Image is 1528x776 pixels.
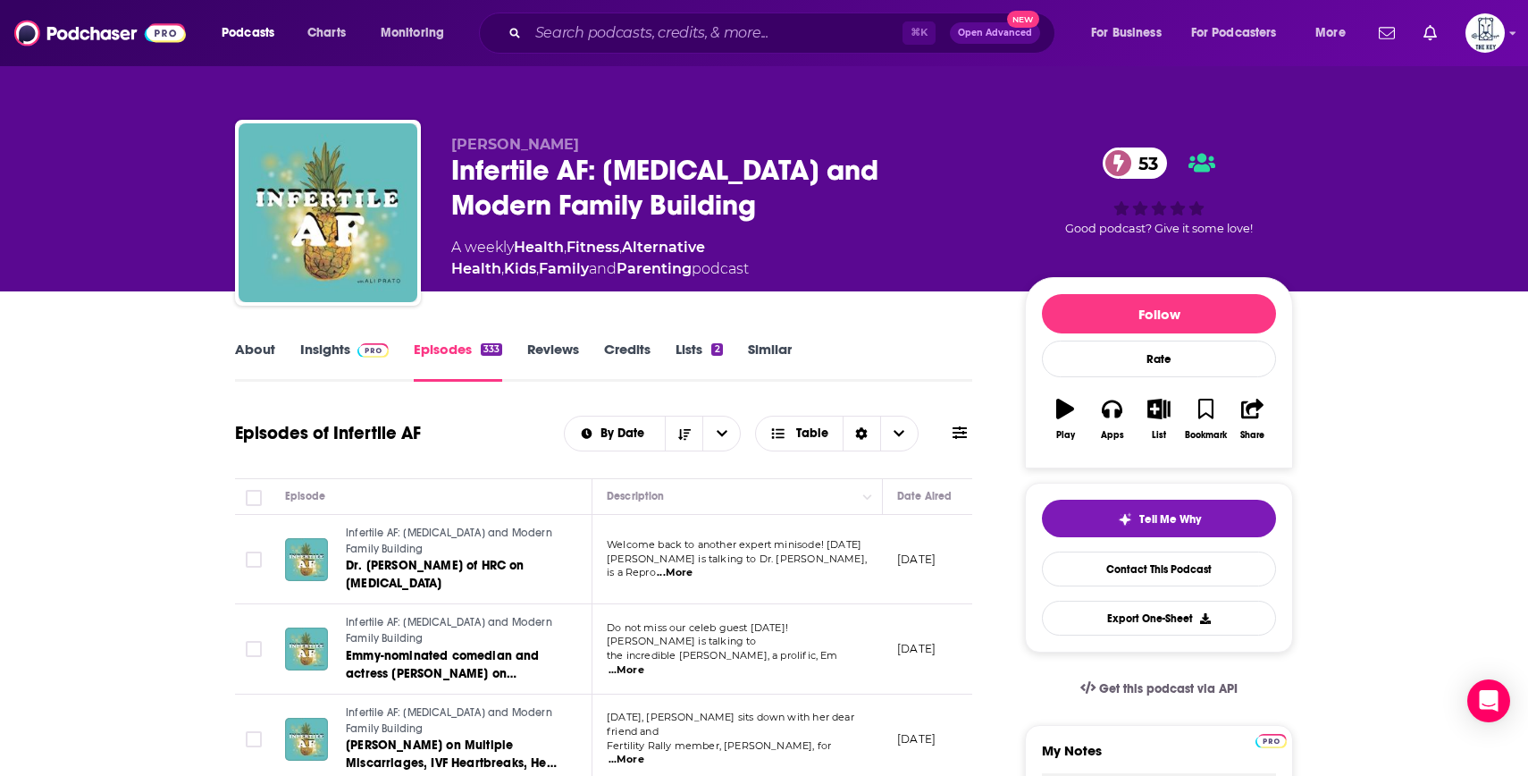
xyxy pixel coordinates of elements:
[843,417,880,451] div: Sort Direction
[1303,19,1368,47] button: open menu
[1007,11,1039,28] span: New
[381,21,444,46] span: Monitoring
[346,647,560,683] a: Emmy-nominated comedian and actress [PERSON_NAME] on [MEDICAL_DATA], IVF, Adoption and Surrogacy
[1136,387,1182,451] button: List
[600,427,651,440] span: By Date
[607,538,861,551] span: Welcome back to another expert minisode! [DATE]
[296,19,357,47] a: Charts
[1182,387,1229,451] button: Bookmark
[539,260,589,277] a: Family
[755,416,919,451] button: Choose View
[796,427,828,440] span: Table
[1065,222,1253,235] span: Good podcast? Give it some love!
[1042,601,1276,636] button: Export One-Sheet
[607,485,664,507] div: Description
[1042,294,1276,333] button: Follow
[657,566,693,580] span: ...More
[527,341,579,382] a: Reviews
[1042,552,1276,586] a: Contact This Podcast
[607,711,854,738] span: [DATE], [PERSON_NAME] sits down with her dear friend and
[368,19,467,47] button: open menu
[1025,136,1293,248] div: 53Good podcast? Give it some love!
[565,427,666,440] button: open menu
[300,341,389,382] a: InsightsPodchaser Pro
[1465,13,1505,53] span: Logged in as TheKeyPR
[564,416,742,451] h2: Choose List sort
[1101,430,1124,441] div: Apps
[209,19,298,47] button: open menu
[903,21,936,45] span: ⌘ K
[346,615,560,646] a: Infertile AF: [MEDICAL_DATA] and Modern Family Building
[665,417,702,451] button: Sort Direction
[357,343,389,358] img: Podchaser Pro
[1465,13,1505,53] button: Show profile menu
[346,616,552,645] span: Infertile AF: [MEDICAL_DATA] and Modern Family Building
[285,485,325,507] div: Episode
[1056,430,1075,441] div: Play
[1416,18,1444,48] a: Show notifications dropdown
[246,552,262,568] span: Toggle select row
[481,343,502,356] div: 333
[589,260,617,277] span: and
[676,341,722,382] a: Lists2
[1042,341,1276,377] div: Rate
[617,260,692,277] a: Parenting
[950,22,1040,44] button: Open AdvancedNew
[564,239,567,256] span: ,
[14,16,186,50] img: Podchaser - Follow, Share and Rate Podcasts
[1042,742,1276,773] label: My Notes
[897,731,936,746] p: [DATE]
[604,341,651,382] a: Credits
[619,239,622,256] span: ,
[451,136,579,153] span: [PERSON_NAME]
[451,237,996,280] div: A weekly podcast
[897,552,936,567] p: [DATE]
[1079,19,1184,47] button: open menu
[1066,667,1252,711] a: Get this podcast via API
[1118,512,1132,527] img: tell me why sparkle
[1191,21,1277,46] span: For Podcasters
[1255,731,1287,748] a: Pro website
[897,485,952,507] div: Date Aired
[246,731,262,747] span: Toggle select row
[1099,681,1238,696] span: Get this podcast via API
[496,13,1072,54] div: Search podcasts, credits, & more...
[748,341,792,382] a: Similar
[607,739,831,752] span: Fertility Rally member, [PERSON_NAME], for
[1139,512,1201,527] span: Tell Me Why
[1180,19,1303,47] button: open menu
[536,260,539,277] span: ,
[235,422,421,444] h1: Episodes of Infertile AF
[1103,148,1167,179] a: 53
[1467,679,1510,722] div: Open Intercom Messenger
[1152,430,1166,441] div: List
[501,260,504,277] span: ,
[897,641,936,656] p: [DATE]
[346,706,552,735] span: Infertile AF: [MEDICAL_DATA] and Modern Family Building
[222,21,274,46] span: Podcasts
[1121,148,1167,179] span: 53
[1042,500,1276,537] button: tell me why sparkleTell Me Why
[346,648,555,717] span: Emmy-nominated comedian and actress [PERSON_NAME] on [MEDICAL_DATA], IVF, Adoption and Surrogacy
[1185,430,1227,441] div: Bookmark
[346,527,552,555] span: Infertile AF: [MEDICAL_DATA] and Modern Family Building
[514,239,564,256] a: Health
[504,260,536,277] a: Kids
[235,341,275,382] a: About
[414,341,502,382] a: Episodes333
[451,239,705,277] a: Alternative Health
[239,123,417,302] img: Infertile AF: Infertility and Modern Family Building
[346,526,560,557] a: Infertile AF: [MEDICAL_DATA] and Modern Family Building
[307,21,346,46] span: Charts
[607,552,867,579] span: [PERSON_NAME] is talking to Dr. [PERSON_NAME], is a Repro
[607,621,788,648] span: Do not miss our celeb guest [DATE]! [PERSON_NAME] is talking to
[958,29,1032,38] span: Open Advanced
[528,19,903,47] input: Search podcasts, credits, & more...
[1088,387,1135,451] button: Apps
[1465,13,1505,53] img: User Profile
[1230,387,1276,451] button: Share
[1042,387,1088,451] button: Play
